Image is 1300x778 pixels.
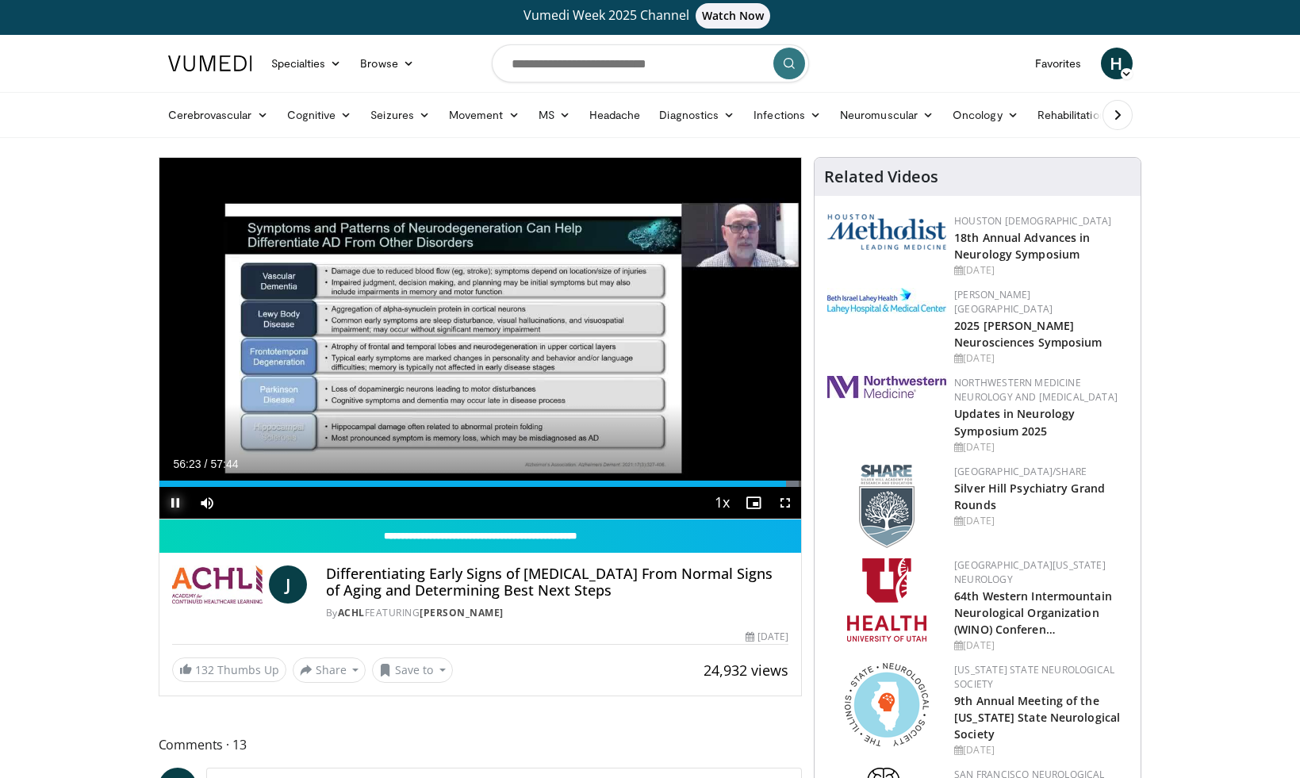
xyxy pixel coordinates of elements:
[492,44,809,82] input: Search topics, interventions
[704,661,788,680] span: 24,932 views
[954,638,1128,653] div: [DATE]
[746,630,788,644] div: [DATE]
[168,56,252,71] img: VuMedi Logo
[859,465,915,548] img: f8aaeb6d-318f-4fcf-bd1d-54ce21f29e87.png.150x105_q85_autocrop_double_scale_upscale_version-0.2.png
[744,99,830,131] a: Infections
[338,606,365,619] a: ACHL
[954,514,1128,528] div: [DATE]
[954,406,1075,438] a: Updates in Neurology Symposium 2025
[954,693,1120,742] a: 9th Annual Meeting of the [US_STATE] State Neurological Society
[1101,48,1133,79] a: H
[954,214,1111,228] a: Houston [DEMOGRAPHIC_DATA]
[954,440,1128,454] div: [DATE]
[372,657,453,683] button: Save to
[205,458,208,470] span: /
[1028,99,1115,131] a: Rehabilitation
[954,465,1087,478] a: [GEOGRAPHIC_DATA]/SHARE
[159,158,802,519] video-js: Video Player
[326,606,788,620] div: By FEATURING
[827,214,946,250] img: 5e4488cc-e109-4a4e-9fd9-73bb9237ee91.png.150x105_q85_autocrop_double_scale_upscale_version-0.2.png
[159,481,802,487] div: Progress Bar
[278,99,362,131] a: Cognitive
[580,99,650,131] a: Headache
[351,48,424,79] a: Browse
[159,487,191,519] button: Pause
[845,663,929,746] img: 71a8b48c-8850-4916-bbdd-e2f3ccf11ef9.png.150x105_q85_autocrop_double_scale_upscale_version-0.2.png
[830,99,943,131] a: Neuromuscular
[954,288,1053,316] a: [PERSON_NAME][GEOGRAPHIC_DATA]
[847,558,926,642] img: f6362829-b0a3-407d-a044-59546adfd345.png.150x105_q85_autocrop_double_scale_upscale_version-0.2.png
[696,3,771,29] span: Watch Now
[650,99,744,131] a: Diagnostics
[1026,48,1091,79] a: Favorites
[954,263,1128,278] div: [DATE]
[420,606,504,619] a: [PERSON_NAME]
[361,99,439,131] a: Seizures
[824,167,938,186] h4: Related Videos
[706,487,738,519] button: Playback Rate
[827,376,946,398] img: 2a462fb6-9365-492a-ac79-3166a6f924d8.png.150x105_q85_autocrop_double_scale_upscale_version-0.2.jpg
[210,458,238,470] span: 57:44
[159,99,278,131] a: Cerebrovascular
[954,351,1128,366] div: [DATE]
[954,558,1106,586] a: [GEOGRAPHIC_DATA][US_STATE] Neurology
[172,565,263,604] img: ACHL
[171,3,1130,29] a: Vumedi Week 2025 ChannelWatch Now
[954,318,1102,350] a: 2025 [PERSON_NAME] Neurosciences Symposium
[954,663,1114,691] a: [US_STATE] State Neurological Society
[954,588,1112,637] a: 64th Western Intermountain Neurological Organization (WINO) Conferen…
[195,662,214,677] span: 132
[262,48,351,79] a: Specialties
[326,565,788,600] h4: Differentiating Early Signs of [MEDICAL_DATA] From Normal Signs of Aging and Determining Best Nex...
[954,481,1105,512] a: Silver Hill Psychiatry Grand Rounds
[159,734,803,755] span: Comments 13
[943,99,1028,131] a: Oncology
[191,487,223,519] button: Mute
[269,565,307,604] a: J
[172,657,286,682] a: 132 Thumbs Up
[523,6,777,24] span: Vumedi Week 2025 Channel
[954,376,1118,404] a: Northwestern Medicine Neurology and [MEDICAL_DATA]
[174,458,201,470] span: 56:23
[954,230,1090,262] a: 18th Annual Advances in Neurology Symposium
[529,99,580,131] a: MS
[827,288,946,314] img: e7977282-282c-4444-820d-7cc2733560fd.jpg.150x105_q85_autocrop_double_scale_upscale_version-0.2.jpg
[738,487,769,519] button: Enable picture-in-picture mode
[954,743,1128,757] div: [DATE]
[293,657,366,683] button: Share
[439,99,529,131] a: Movement
[769,487,801,519] button: Fullscreen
